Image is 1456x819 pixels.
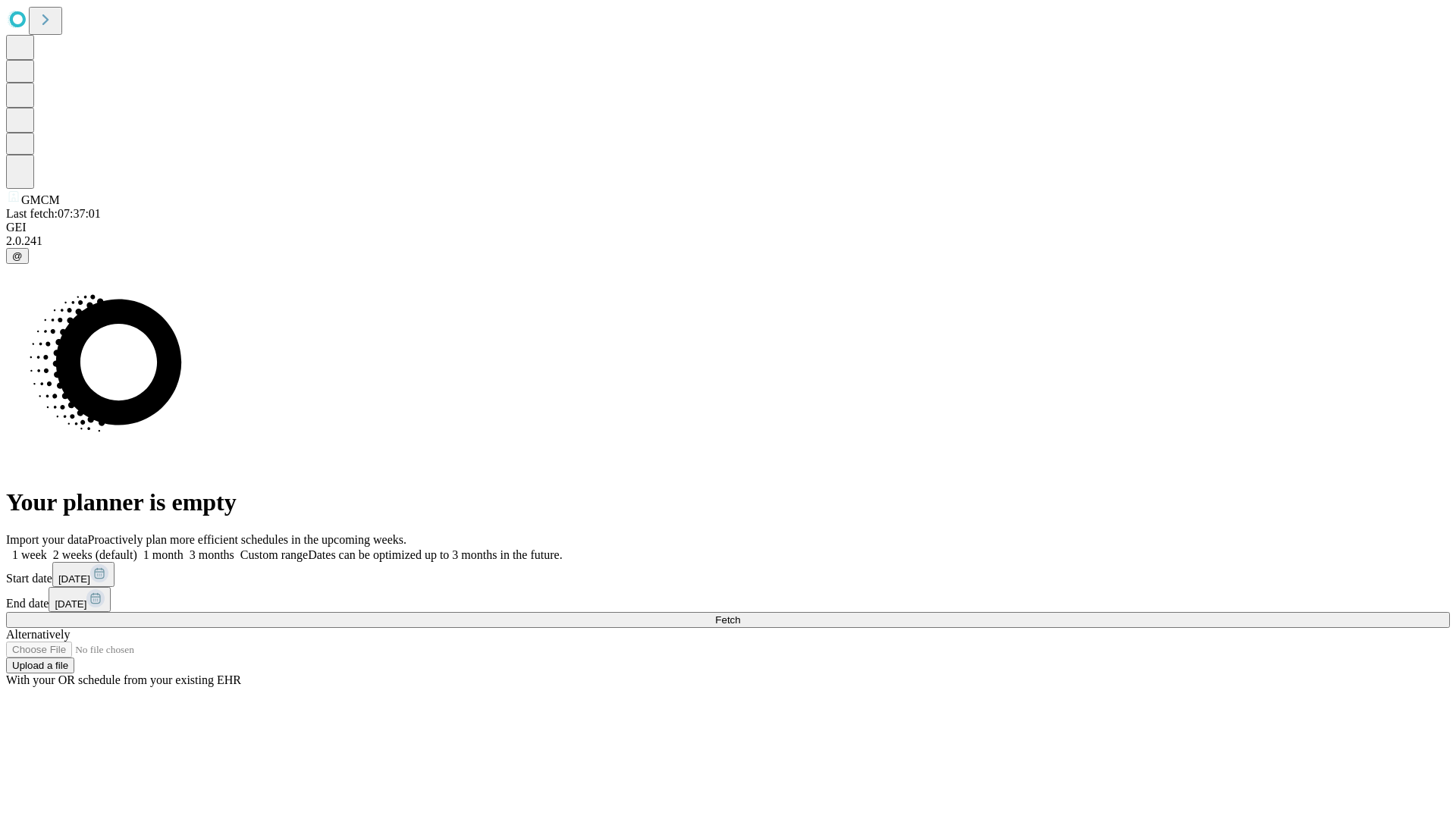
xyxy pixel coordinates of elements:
[55,598,86,610] span: [DATE]
[190,548,234,561] span: 3 months
[6,673,241,686] span: With your OR schedule from your existing EHR
[52,562,115,587] button: [DATE]
[6,628,70,641] span: Alternatively
[308,548,562,561] span: Dates can be optimized up to 3 months in the future.
[12,250,23,262] span: @
[49,587,111,612] button: [DATE]
[53,548,137,561] span: 2 weeks (default)
[6,533,88,546] span: Import your data
[6,587,1450,612] div: End date
[88,533,406,546] span: Proactively plan more efficient schedules in the upcoming weeks.
[6,612,1450,628] button: Fetch
[6,207,101,220] span: Last fetch: 07:37:01
[240,548,308,561] span: Custom range
[6,488,1450,516] h1: Your planner is empty
[6,657,74,673] button: Upload a file
[6,248,29,264] button: @
[6,234,1450,248] div: 2.0.241
[6,562,1450,587] div: Start date
[21,193,60,206] span: GMCM
[143,548,184,561] span: 1 month
[12,548,47,561] span: 1 week
[6,221,1450,234] div: GEI
[58,573,90,585] span: [DATE]
[715,614,740,626] span: Fetch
